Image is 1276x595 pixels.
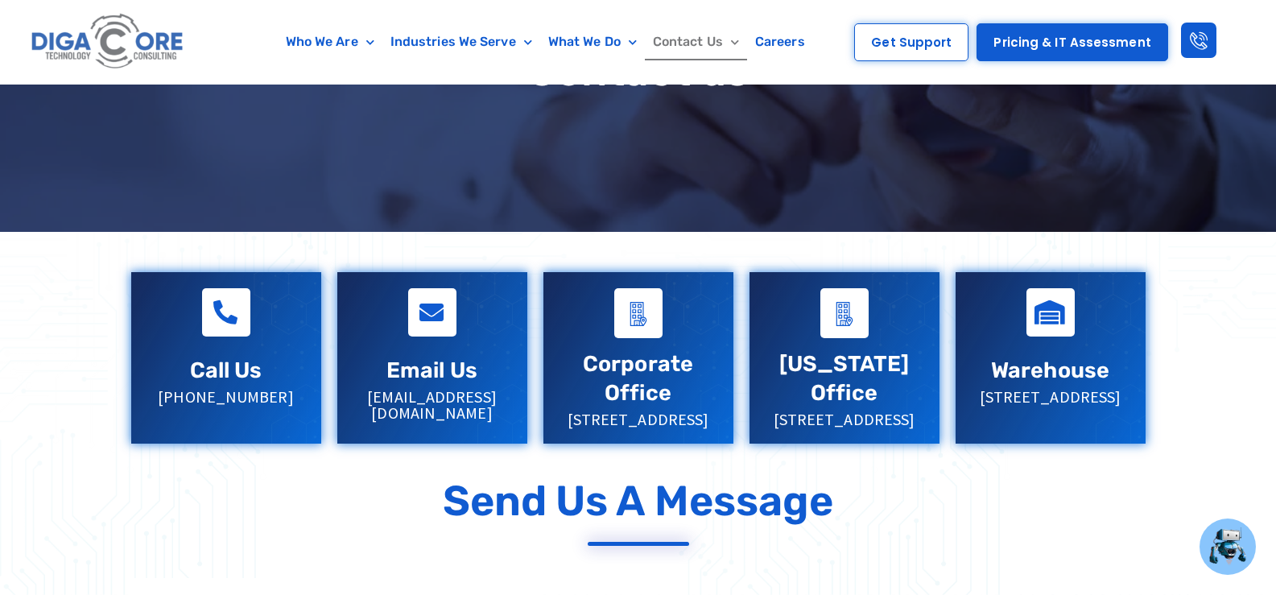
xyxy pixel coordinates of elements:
a: Email Us [408,288,456,337]
p: Send Us a Message [443,476,834,526]
a: Who We Are [278,23,382,60]
p: [STREET_ADDRESS] [972,389,1129,405]
a: Call Us [190,357,262,383]
a: Careers [747,23,813,60]
h1: Contact us [123,48,1154,94]
nav: Menu [255,23,836,60]
img: Digacore logo 1 [27,8,188,76]
p: [STREET_ADDRESS] [560,411,717,428]
p: [EMAIL_ADDRESS][DOMAIN_NAME] [353,389,511,421]
a: Contact Us [645,23,747,60]
a: Warehouse [1026,288,1075,337]
a: Get Support [854,23,968,61]
span: Pricing & IT Assessment [993,36,1150,48]
a: Pricing & IT Assessment [977,23,1167,61]
a: What We Do [540,23,645,60]
p: [STREET_ADDRESS] [766,411,923,428]
p: [PHONE_NUMBER] [147,389,305,405]
a: [US_STATE] Office [779,351,910,405]
span: Get Support [871,36,952,48]
a: Industries We Serve [382,23,540,60]
a: Email Us [386,357,477,383]
a: Call Us [202,288,250,337]
a: Warehouse [991,357,1109,383]
a: Corporate Office [583,351,693,405]
a: Virginia Office [820,288,869,338]
a: Corporate Office [614,288,663,338]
